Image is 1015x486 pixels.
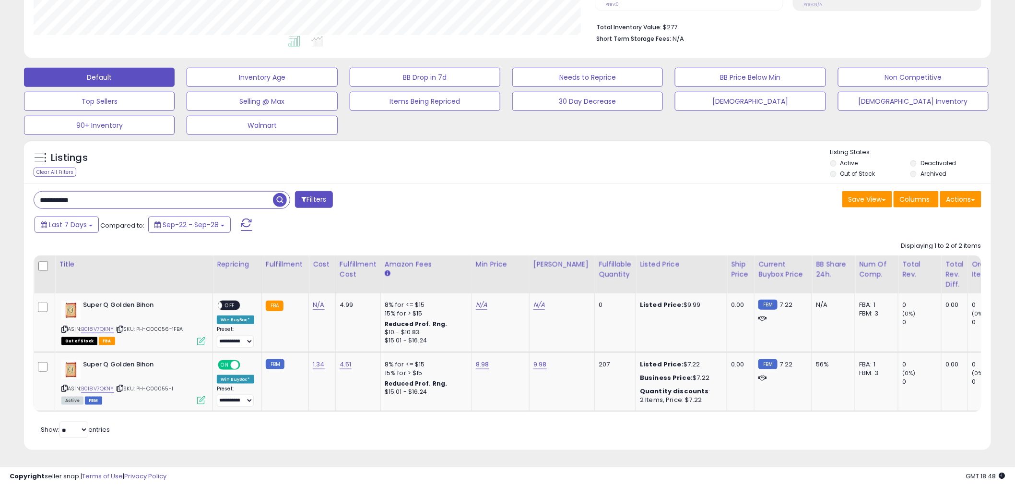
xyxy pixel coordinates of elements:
button: Columns [894,191,939,207]
label: Deactivated [921,159,956,167]
div: Amazon Fees [385,259,468,269]
div: 56% [816,360,848,369]
small: (0%) [972,369,985,377]
div: $9.99 [640,301,720,309]
div: FBM: 3 [859,309,891,318]
div: 0.00 [731,360,747,369]
div: Clear All Filters [34,168,76,177]
button: Items Being Repriced [350,92,500,111]
span: | SKU: PH-C00055-1 [116,385,173,392]
b: Reduced Prof. Rng. [385,379,448,388]
div: Title [59,259,209,269]
div: Current Buybox Price [758,259,808,279]
span: 2025-10-6 18:48 GMT [966,472,1005,481]
div: : [640,387,720,396]
a: 8.98 [476,360,489,369]
strong: Copyright [10,472,45,481]
a: Privacy Policy [124,472,166,481]
div: 0 [902,360,941,369]
small: Prev: 0 [605,1,619,7]
b: Super Q Golden Bihon [83,301,200,312]
div: Displaying 1 to 2 of 2 items [901,242,981,251]
span: FBM [85,397,102,405]
label: Out of Stock [840,170,875,178]
a: N/A [476,300,487,310]
button: Default [24,68,175,87]
button: BB Drop in 7d [350,68,500,87]
span: OFF [222,302,237,310]
a: 1.34 [313,360,325,369]
div: 0.00 [731,301,747,309]
div: Preset: [217,386,254,407]
div: 0 [972,360,1011,369]
b: Super Q Golden Bihon [83,360,200,372]
div: 0.00 [945,360,960,369]
span: All listings currently available for purchase on Amazon [61,397,83,405]
span: 7.22 [780,360,793,369]
button: Needs to Reprice [512,68,663,87]
div: $7.22 [640,360,720,369]
div: 8% for <= $15 [385,360,464,369]
div: 15% for > $15 [385,369,464,377]
img: 51yVsY5gqiL._SL40_.jpg [61,301,81,320]
div: FBA: 1 [859,360,891,369]
b: Business Price: [640,373,693,382]
div: 0 [902,301,941,309]
span: All listings that are currently out of stock and unavailable for purchase on Amazon [61,337,97,345]
p: Listing States: [830,148,991,157]
div: ASIN: [61,301,205,344]
div: FBA: 1 [859,301,891,309]
div: 0 [902,318,941,327]
small: (0%) [902,369,916,377]
button: Actions [940,191,981,207]
span: Show: entries [41,425,110,434]
div: $15.01 - $16.24 [385,388,464,396]
div: seller snap | | [10,472,166,481]
a: 9.98 [533,360,547,369]
button: Filters [295,191,332,208]
div: 0 [599,301,628,309]
div: 0 [972,318,1011,327]
span: Compared to: [100,221,144,230]
a: N/A [313,300,324,310]
button: [DEMOGRAPHIC_DATA] Inventory [838,92,989,111]
button: Selling @ Max [187,92,337,111]
b: Short Term Storage Fees: [596,35,671,43]
div: FBM: 3 [859,369,891,377]
b: Total Inventory Value: [596,23,661,31]
button: 30 Day Decrease [512,92,663,111]
div: BB Share 24h. [816,259,851,279]
button: Non Competitive [838,68,989,87]
span: Last 7 Days [49,220,87,230]
span: FBA [99,337,115,345]
span: OFF [239,361,254,369]
button: Save View [842,191,892,207]
small: FBM [758,359,777,369]
div: Fulfillment Cost [340,259,377,279]
div: $10 - $10.83 [385,328,464,337]
label: Archived [921,170,946,178]
small: (0%) [902,310,916,317]
div: 2 Items, Price: $7.22 [640,396,720,404]
button: 90+ Inventory [24,116,175,135]
span: Columns [900,194,930,204]
div: 4.99 [340,301,373,309]
span: 7.22 [780,300,793,309]
div: Ship Price [731,259,750,279]
div: 0.00 [945,301,960,309]
div: Num of Comp. [859,259,894,279]
div: N/A [816,301,848,309]
small: FBM [758,300,777,310]
button: [DEMOGRAPHIC_DATA] [675,92,826,111]
div: Fulfillable Quantity [599,259,632,279]
div: $15.01 - $16.24 [385,337,464,345]
small: FBA [266,301,283,311]
div: Listed Price [640,259,723,269]
button: Inventory Age [187,68,337,87]
button: Top Sellers [24,92,175,111]
span: ON [219,361,231,369]
div: Win BuyBox * [217,316,254,324]
button: Last 7 Days [35,217,99,233]
button: Sep-22 - Sep-28 [148,217,231,233]
div: ASIN: [61,360,205,404]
